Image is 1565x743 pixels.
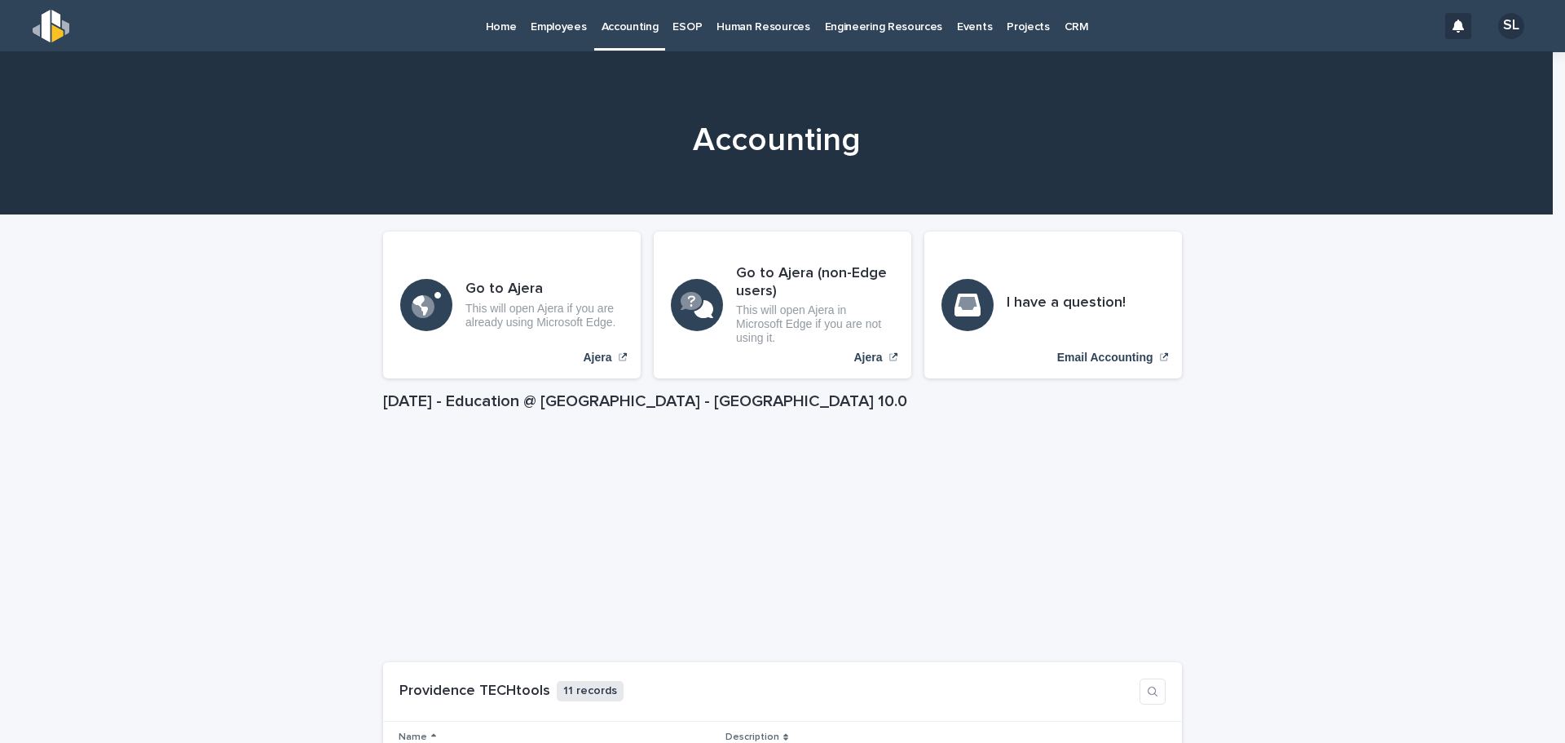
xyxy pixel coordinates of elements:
[736,265,894,300] h3: Go to Ajera (non-Edge users)
[383,391,1182,411] h1: [DATE] - Education @ [GEOGRAPHIC_DATA] - [GEOGRAPHIC_DATA] 10.0
[383,232,641,378] a: Ajera
[1498,13,1524,39] div: SL
[399,683,550,701] h1: Providence TECHtools
[1007,294,1126,312] h3: I have a question!
[1057,351,1153,365] p: Email Accounting
[465,302,624,329] p: This will open Ajera if you are already using Microsoft Edge.
[654,232,911,378] a: Ajera
[377,121,1176,160] h1: Accounting
[924,232,1182,378] a: Email Accounting
[383,418,1182,662] iframe: October 17, 2024 - Education @ Providence - Ajera 10.0
[853,351,882,365] p: Ajera
[736,303,894,344] p: This will open Ajera in Microsoft Edge if you are not using it.
[33,10,69,42] img: s5b5MGTdWwFoU4EDV7nw
[557,681,624,701] p: 11 records
[583,351,611,365] p: Ajera
[465,281,624,299] h3: Go to Ajera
